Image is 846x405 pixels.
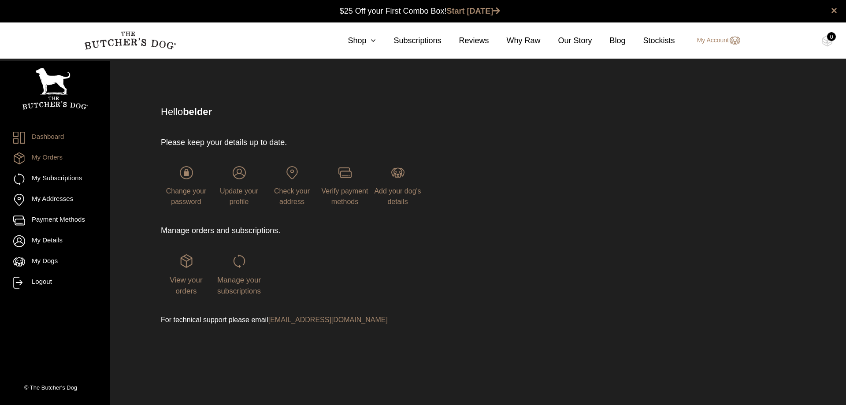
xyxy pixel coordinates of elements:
a: My Addresses [13,194,97,206]
a: Dashboard [13,132,97,144]
a: Why Raw [489,35,541,47]
strong: belder [183,106,212,117]
img: login-TBD_Subscriptions.png [233,254,246,268]
div: 0 [827,32,836,41]
img: login-TBD_Payments.png [338,166,352,179]
img: login-TBD_Orders.png [180,254,193,268]
a: Blog [592,35,626,47]
a: Reviews [441,35,489,47]
p: For technical support please email [161,315,532,325]
a: Verify payment methods [319,166,370,205]
span: Verify payment methods [322,187,368,205]
img: login-TBD_Dog.png [391,166,404,179]
span: View your orders [170,276,202,296]
a: Stockists [626,35,675,47]
p: Please keep your details up to date. [161,137,532,149]
a: Start [DATE] [447,7,501,15]
a: My Dogs [13,256,97,268]
span: Check your address [274,187,310,205]
a: My Account [688,35,740,46]
a: [EMAIL_ADDRESS][DOMAIN_NAME] [268,316,388,323]
a: My Details [13,235,97,247]
span: Add your dog's details [374,187,421,205]
a: View your orders [161,254,211,295]
span: Manage your subscriptions [217,276,261,296]
a: close [831,5,837,16]
a: Our Story [541,35,592,47]
a: Check your address [267,166,317,205]
a: My Orders [13,152,97,164]
a: Logout [13,277,97,289]
p: Hello [161,104,739,119]
a: Shop [330,35,376,47]
img: TBD_Cart-Empty.png [822,35,833,47]
p: Manage orders and subscriptions. [161,225,532,237]
a: Change your password [161,166,211,205]
a: Manage your subscriptions [214,254,264,295]
span: Change your password [166,187,207,205]
img: login-TBD_Address.png [286,166,299,179]
img: login-TBD_Password.png [180,166,193,179]
a: Subscriptions [376,35,441,47]
a: Add your dog's details [372,166,423,205]
a: My Subscriptions [13,173,97,185]
img: login-TBD_Profile.png [233,166,246,179]
img: TBD_Portrait_Logo_White.png [22,68,88,110]
a: Payment Methods [13,215,97,227]
a: Update your profile [214,166,264,205]
span: Update your profile [220,187,258,205]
